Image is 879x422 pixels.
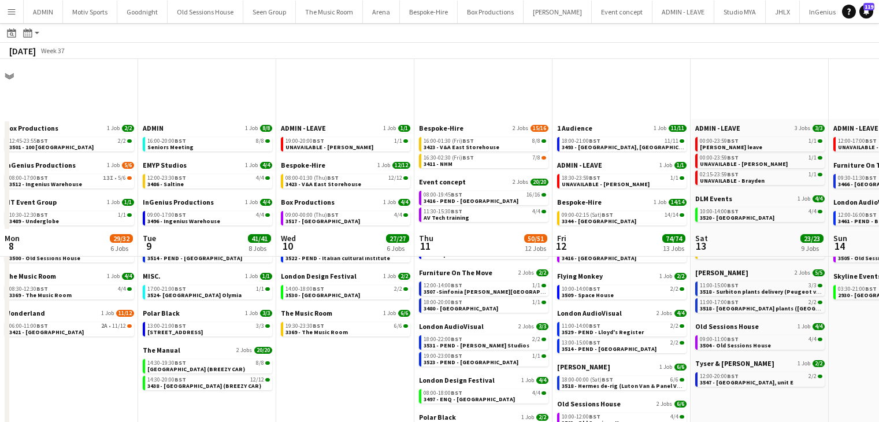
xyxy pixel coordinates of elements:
a: ADMIN - LEAVE3 Jobs3/3 [695,124,825,132]
span: 14:00-18:00 [285,286,324,292]
span: BST [589,137,600,145]
a: Bespoke-Hire1 Job12/12 [281,161,410,169]
a: Wonderland1 Job11/12 [5,309,134,317]
a: 10:00-14:00BST4/43520 - [GEOGRAPHIC_DATA] [700,208,822,221]
div: Box Productions1 Job2/212:45-23:55BST2/23501 - 100 [GEOGRAPHIC_DATA] [5,124,134,161]
span: 11:30-15:30 [424,209,462,214]
a: 119 [859,5,873,18]
span: 3 Jobs [795,125,810,132]
a: London Design Festival1 Job2/2 [281,272,410,280]
div: Bespoke-Hire2 Jobs15/1616:00-01:30 (Fri)BST8/83423 - V&A East Storehouse16:30-02:30 (Fri)BST7/834... [419,124,548,177]
span: Seniors Meeting [147,143,194,151]
span: 16/16 [526,192,540,198]
div: Flying Monkey1 Job2/210:00-14:00BST2/23509 - Space House [557,272,687,309]
span: 4/4 [118,286,126,292]
a: 16:00-01:30 (Fri)BST8/83423 - V&A East Storehouse [424,137,546,150]
span: BST [462,137,474,145]
button: JHLX [766,1,800,23]
span: BST [727,298,739,306]
span: 3496 - Ingenius Warehouse [147,217,220,225]
span: 1 Job [107,199,120,206]
span: BST [175,211,186,219]
span: Box Productions [5,124,58,132]
span: BST [451,298,462,306]
span: 19:00-20:00 [285,138,324,144]
span: 11/11 [665,138,678,144]
span: 1/1 [398,125,410,132]
span: 2 Jobs [513,179,528,186]
span: 5/6 [122,162,134,169]
a: 16:00-20:00BST8/8Seniors Meeting [147,137,270,150]
span: 4/4 [122,273,134,280]
span: The Music Room [5,272,56,280]
span: 12/12 [388,175,402,181]
span: InGenius Productions [5,161,76,169]
div: London AudioVisual2 Jobs4/411:00-14:00BST2/23529 - PEND - Lloyd's Register13:00-15:00BST2/23514 -... [557,309,687,362]
span: 2/2 [674,273,687,280]
span: 1 Job [383,125,396,132]
span: 08:00-19:45 [424,192,462,198]
a: 14:00-18:00BST2/23530 - [GEOGRAPHIC_DATA] [285,285,408,298]
span: AV Tech training [424,214,469,221]
a: The Music Room1 Job4/4 [5,272,134,280]
a: 18:30-23:59BST1/1UNAVAILABLE - [PERSON_NAME] [562,174,684,187]
span: 12:00-16:00 [838,212,877,218]
span: Box Productions [281,198,335,206]
a: 00:00-23:59BST1/1[PERSON_NAME] leave [700,137,822,150]
span: BST [36,137,48,145]
span: 4/4 [260,199,272,206]
span: BST [865,137,877,145]
span: 5/6 [118,175,126,181]
button: Arena [363,1,400,23]
span: 1/1 [808,172,817,177]
button: Bespoke-Hire [400,1,458,23]
a: ADMIN - LEAVE1 Job1/1 [281,124,410,132]
span: 03:30-21:00 [838,286,877,292]
span: 3507 -Sinfonia Smith Square [424,288,569,295]
span: BST [727,137,739,145]
div: Bespoke-Hire1 Job12/1208:00-01:30 (Thu)BST12/123423 - V&A East Storehouse [281,161,410,198]
span: BST [175,285,186,293]
span: ADMIN [143,124,164,132]
span: 3489 - Underglobe [9,217,59,225]
div: Event concept2 Jobs20/2008:00-19:45BST16/163416 - PEND - [GEOGRAPHIC_DATA]11:30-15:30BST4/4AV Tec... [419,177,548,231]
span: 10:00-14:00 [700,209,739,214]
span: BST [727,171,739,178]
span: BST [36,174,48,182]
span: 3486 - Saltine [147,180,184,188]
span: 12:00-14:00 [424,283,462,288]
div: ADMIN - LEAVE1 Job1/118:30-23:59BST1/1UNAVAILABLE - [PERSON_NAME] [557,161,687,198]
span: BST [451,282,462,289]
span: 1/1 [256,286,264,292]
span: 1 Job [101,310,114,317]
span: 4/4 [808,209,817,214]
a: Box Productions1 Job4/4 [281,198,410,206]
span: 16:30-02:30 (Fri) [424,155,474,161]
a: LIT Event Group1 Job1/1 [5,198,134,206]
a: 08:00-17:00BST13I•5/63512 - Ingenius Warehouse [9,174,132,187]
a: 00:00-23:59BST1/1UNAVAILABLE - [PERSON_NAME] [700,154,822,167]
span: 8/8 [256,138,264,144]
button: Motiv Sports [63,1,117,23]
a: 19:00-20:00BST1/1UNAVAILABLE - [PERSON_NAME] [285,137,408,150]
span: Chris Ames leave [700,143,762,151]
span: BST [451,208,462,215]
a: 16:30-02:30 (Fri)BST7/83411 - NHM [424,154,546,167]
span: 1 Job [107,162,120,169]
div: LIT Event Group1 Job1/110:30-12:30BST1/13489 - Underglobe [5,198,134,235]
span: 1 Job [798,195,810,202]
span: BST [727,282,739,289]
div: The Music Room1 Job4/408:30-12:30BST4/43369 - The Music Room [5,272,134,309]
span: 18:00-21:00 [562,138,600,144]
span: 1/1 [532,299,540,305]
span: 3344 - Guild Hall [562,217,636,225]
span: BST [727,154,739,161]
span: BST [589,174,600,182]
span: 02:15-23:59 [700,172,739,177]
span: BST [175,174,186,182]
a: London AudioVisual2 Jobs4/4 [557,309,687,317]
span: 12:00-17:00 [838,138,877,144]
div: ADMIN1 Job8/816:00-20:00BST8/8Seniors Meeting [143,124,272,161]
a: 09:00-00:00 (Thu)BST4/43517 - [GEOGRAPHIC_DATA] [285,211,408,224]
div: Furniture On The Move2 Jobs2/212:00-14:00BST1/13507 -Sinfonia [PERSON_NAME][GEOGRAPHIC_DATA]18:00... [419,268,548,322]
